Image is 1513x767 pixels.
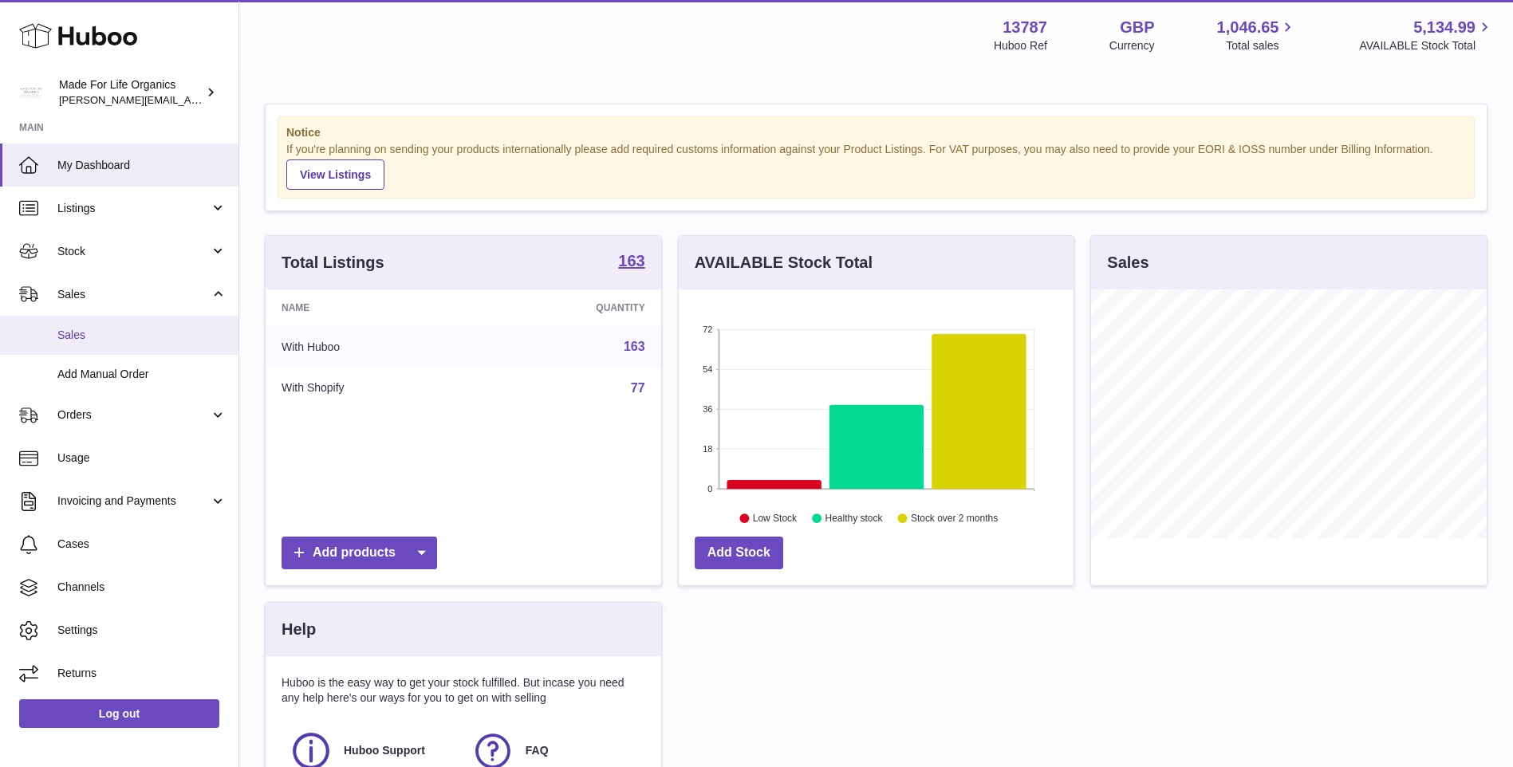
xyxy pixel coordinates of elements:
th: Name [266,289,479,326]
span: Total sales [1226,38,1297,53]
a: Add products [282,537,437,569]
span: Returns [57,666,227,681]
a: 77 [631,381,645,395]
text: 0 [707,484,712,494]
text: 18 [703,444,712,454]
a: Log out [19,699,219,728]
span: Invoicing and Payments [57,494,210,509]
span: 1,046.65 [1217,17,1279,38]
th: Quantity [479,289,660,326]
span: 5,134.99 [1413,17,1476,38]
a: View Listings [286,159,384,190]
h3: Total Listings [282,252,384,273]
a: 163 [618,253,644,272]
text: 54 [703,364,712,374]
h3: Help [282,619,316,640]
span: Add Manual Order [57,367,227,382]
span: Sales [57,287,210,302]
span: [PERSON_NAME][EMAIL_ADDRESS][PERSON_NAME][DOMAIN_NAME] [59,93,405,106]
strong: 13787 [1003,17,1047,38]
span: Settings [57,623,227,638]
span: FAQ [526,743,549,758]
td: With Shopify [266,368,479,409]
p: Huboo is the easy way to get your stock fulfilled. But incase you need any help here's our ways f... [282,675,645,706]
a: 1,046.65 Total sales [1217,17,1298,53]
div: If you're planning on sending your products internationally please add required customs informati... [286,142,1466,190]
span: Usage [57,450,227,466]
a: Add Stock [695,537,783,569]
span: Listings [57,201,210,216]
span: Cases [57,537,227,552]
strong: Notice [286,125,1466,140]
text: Stock over 2 months [911,513,998,524]
span: Orders [57,407,210,423]
strong: 163 [618,253,644,269]
span: Huboo Support [344,743,425,758]
td: With Huboo [266,326,479,368]
text: 72 [703,324,712,334]
div: Made For Life Organics [59,77,203,108]
strong: GBP [1120,17,1154,38]
text: Healthy stock [825,513,883,524]
span: AVAILABLE Stock Total [1359,38,1494,53]
span: My Dashboard [57,158,227,173]
span: Stock [57,244,210,259]
div: Currency [1109,38,1155,53]
h3: AVAILABLE Stock Total [695,252,873,273]
div: Huboo Ref [994,38,1047,53]
text: 36 [703,404,712,414]
a: 163 [624,340,645,353]
img: geoff.winwood@madeforlifeorganics.com [19,81,43,104]
h3: Sales [1107,252,1149,273]
span: Sales [57,328,227,343]
a: 5,134.99 AVAILABLE Stock Total [1359,17,1494,53]
span: Channels [57,580,227,595]
text: Low Stock [753,513,798,524]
